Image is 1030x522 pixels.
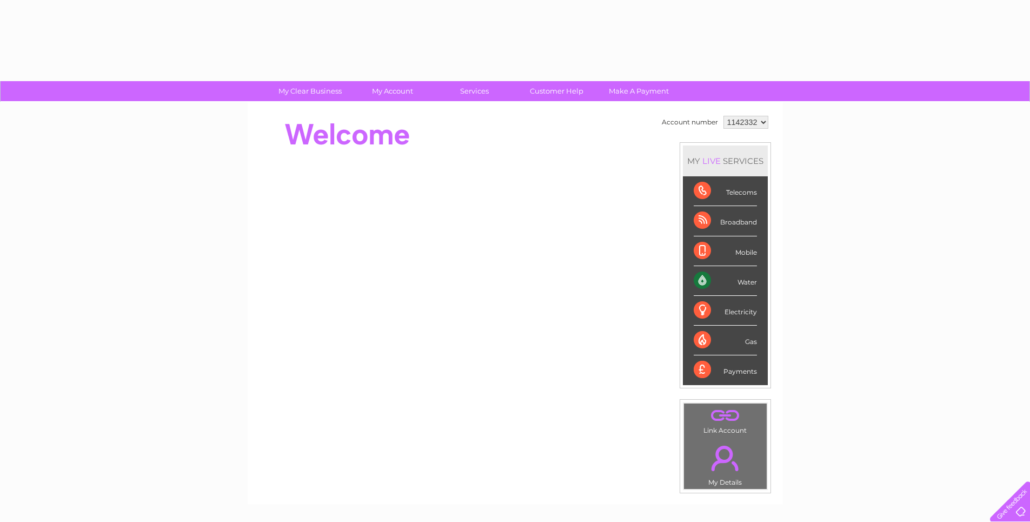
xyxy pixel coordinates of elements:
div: MY SERVICES [683,146,768,176]
a: . [687,439,764,477]
td: My Details [683,437,767,490]
a: My Account [348,81,437,101]
div: Payments [694,355,757,385]
div: Telecoms [694,176,757,206]
a: Customer Help [512,81,601,101]
div: Mobile [694,236,757,266]
a: . [687,406,764,425]
td: Account number [659,113,721,131]
div: Electricity [694,296,757,326]
a: My Clear Business [265,81,355,101]
div: Water [694,266,757,296]
a: Services [430,81,519,101]
div: LIVE [700,156,723,166]
td: Link Account [683,403,767,437]
a: Make A Payment [594,81,683,101]
div: Broadband [694,206,757,236]
div: Gas [694,326,757,355]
